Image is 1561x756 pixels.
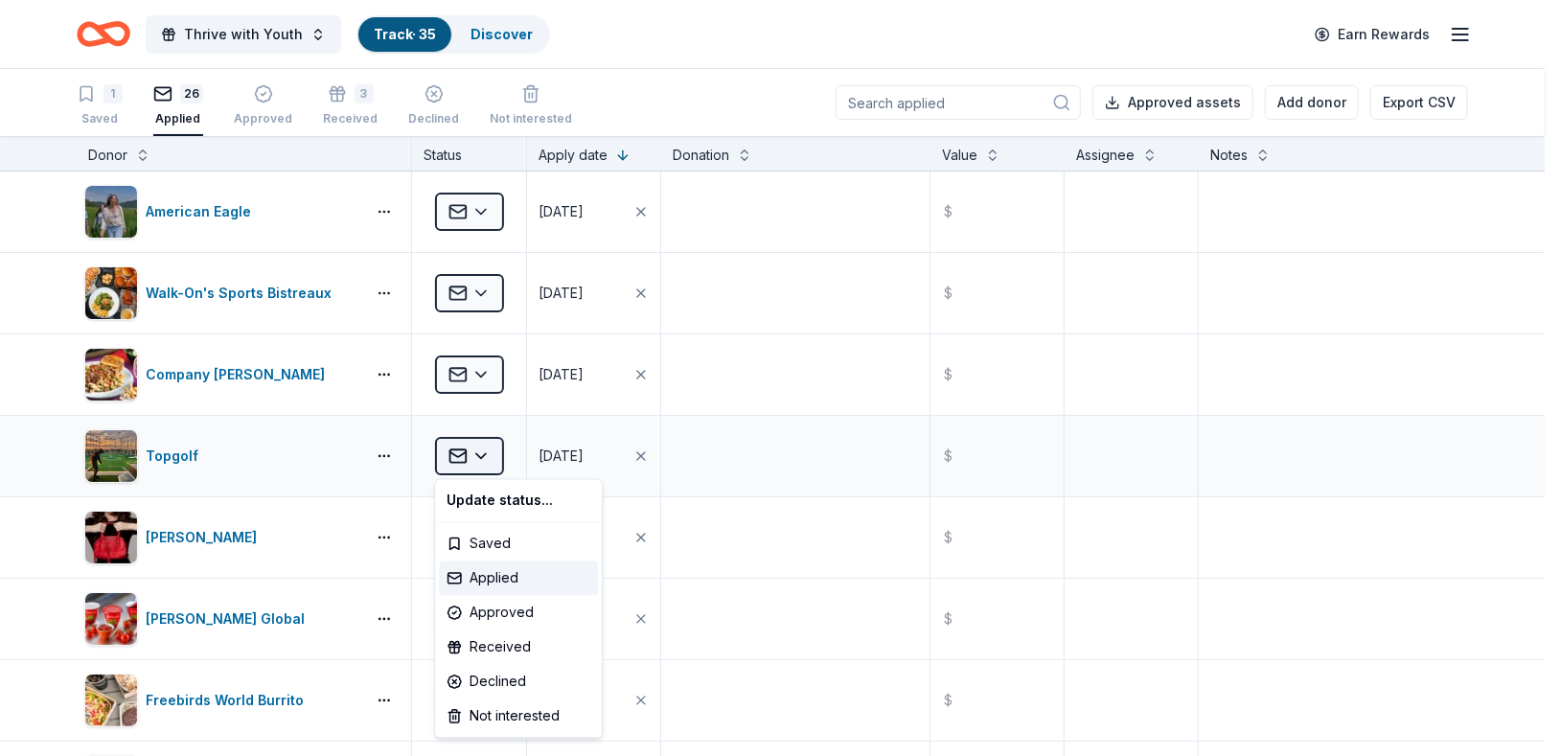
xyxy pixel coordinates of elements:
div: Applied [439,561,598,596]
div: Saved [439,527,598,561]
div: Received [439,630,598,665]
div: Not interested [439,699,598,734]
div: Approved [439,596,598,630]
div: Update status... [439,484,598,518]
div: Declined [439,665,598,699]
